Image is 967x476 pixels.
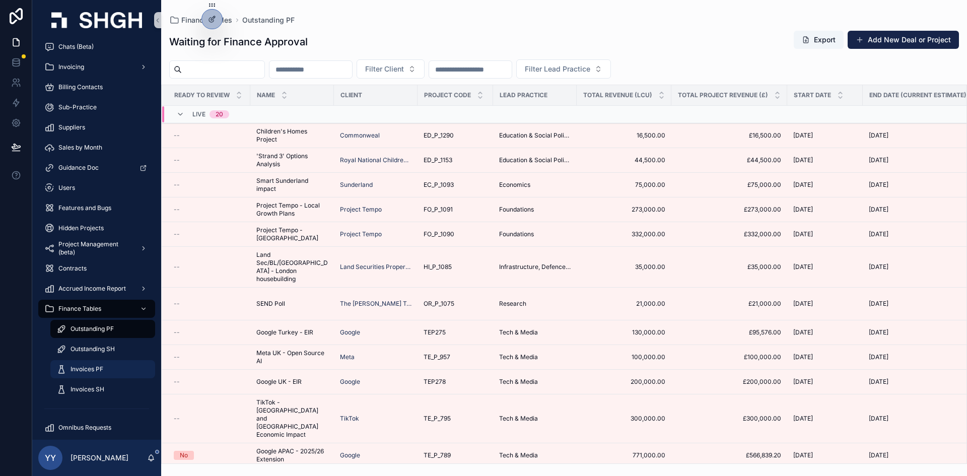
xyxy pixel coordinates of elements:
a: Hidden Projects [38,219,155,237]
span: 'Strand 3' Options Analysis [256,152,328,168]
span: Commonweal [340,131,380,140]
a: Google [340,328,411,336]
a: £100,000.00 [677,353,781,361]
span: OR_P_1075 [424,300,454,308]
a: -- [174,131,244,140]
a: 100,000.00 [583,353,665,361]
span: Tech & Media [499,328,538,336]
button: Select Button [516,59,611,79]
a: Project Tempo [340,206,411,214]
a: The [PERSON_NAME] Trust [340,300,411,308]
span: [DATE] [869,300,888,308]
span: Ready to Review [174,91,230,99]
span: TikTok [340,415,359,423]
span: Foundations [499,230,534,238]
a: Children's Homes Project [256,127,328,144]
a: Google UK - EIR [256,378,328,386]
span: Economics [499,181,530,189]
a: [DATE] [793,451,857,459]
span: Google UK - EIR [256,378,302,386]
span: TE_P_795 [424,415,451,423]
a: -- [174,415,244,423]
a: [DATE] [793,206,857,214]
span: £95,576.00 [677,328,781,336]
span: Contracts [58,264,87,273]
a: [DATE] [793,181,857,189]
a: £75,000.00 [677,181,781,189]
a: Billing Contacts [38,78,155,96]
a: Meta UK - Open Source AI [256,349,328,365]
span: Outstanding PF [242,15,295,25]
span: HI_P_1085 [424,263,452,271]
a: 44,500.00 [583,156,665,164]
span: Omnibus Requests [58,424,111,432]
span: FO_P_1091 [424,206,453,214]
span: 273,000.00 [583,206,665,214]
a: [DATE] [793,131,857,140]
span: 130,000.00 [583,328,665,336]
a: Tech & Media [499,378,571,386]
span: [DATE] [793,451,813,459]
span: TEP275 [424,328,446,336]
button: Add New Deal or Project [848,31,959,49]
span: EC_P_1093 [424,181,454,189]
span: £332,000.00 [677,230,781,238]
span: FO_P_1090 [424,230,454,238]
a: Google Turkey - EIR [256,328,328,336]
a: £35,000.00 [677,263,781,271]
a: 300,000.00 [583,415,665,423]
span: -- [174,263,180,271]
a: £44,500.00 [677,156,781,164]
span: End Date (Current Estimate) [869,91,966,99]
p: [PERSON_NAME] [71,453,128,463]
a: Royal National Children's Springboard Foundation [340,156,411,164]
a: 35,000.00 [583,263,665,271]
span: -- [174,300,180,308]
button: Select Button [357,59,425,79]
a: Land Securities Properties Ltd [340,263,411,271]
a: Project Tempo - Local Growth Plans [256,201,328,218]
span: [DATE] [793,206,813,214]
a: Tech & Media [499,353,571,361]
a: 771,000.00 [583,451,665,459]
a: Invoicing [38,58,155,76]
span: Name [257,91,275,99]
a: Google [340,451,360,459]
span: £200,000.00 [677,378,781,386]
a: £21,000.00 [677,300,781,308]
span: [DATE] [869,415,888,423]
span: Chats (Beta) [58,43,94,51]
span: SEND Poll [256,300,285,308]
span: Project Management (beta) [58,240,132,256]
span: Accrued Income Report [58,285,126,293]
a: 75,000.00 [583,181,665,189]
a: [DATE] [793,300,857,308]
a: £273,000.00 [677,206,781,214]
span: Project Code [424,91,471,99]
span: -- [174,378,180,386]
a: Education & Social Policy [499,156,571,164]
a: -- [174,263,244,271]
a: OR_P_1075 [424,300,487,308]
span: Users [58,184,75,192]
a: -- [174,378,244,386]
span: YY [45,452,56,464]
div: 20 [216,110,223,118]
a: Invoices PF [50,360,155,378]
a: Smart Sunderland impact [256,177,328,193]
div: scrollable content [32,40,161,440]
a: FO_P_1090 [424,230,487,238]
a: -- [174,230,244,238]
a: £566,839.20 [677,451,781,459]
span: Tech & Media [499,353,538,361]
a: EC_P_1093 [424,181,487,189]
